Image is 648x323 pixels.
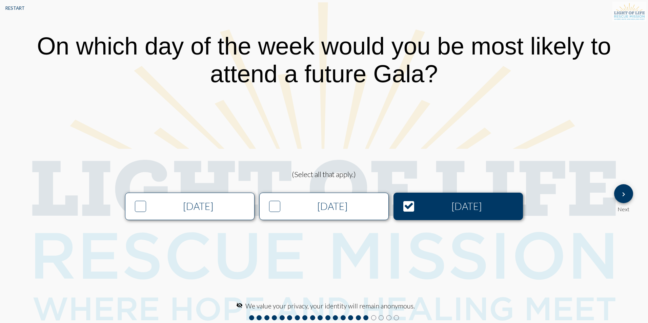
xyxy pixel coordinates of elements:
[125,193,255,220] button: [DATE]
[417,200,516,212] div: [DATE]
[612,2,646,21] img: S3sv4husPy3OnmXPJJZdccskll1xyySWXXHLJ5UnyHy6BOXz+iFDiAAAAAElFTkSuQmCC
[393,193,523,220] button: [DATE]
[259,193,389,220] button: [DATE]
[283,200,382,212] div: [DATE]
[149,200,247,212] div: [DATE]
[10,32,639,88] div: On which day of the week would you be most likely to attend a future Gala?
[245,302,415,310] span: We value your privacy, your identity will remain anonymous.
[620,190,628,198] mat-icon: Next Question
[614,184,633,203] button: Next Question
[37,170,611,179] div: (Select all that apply.)
[614,203,633,212] div: Next
[236,302,243,308] mat-icon: visibility_off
